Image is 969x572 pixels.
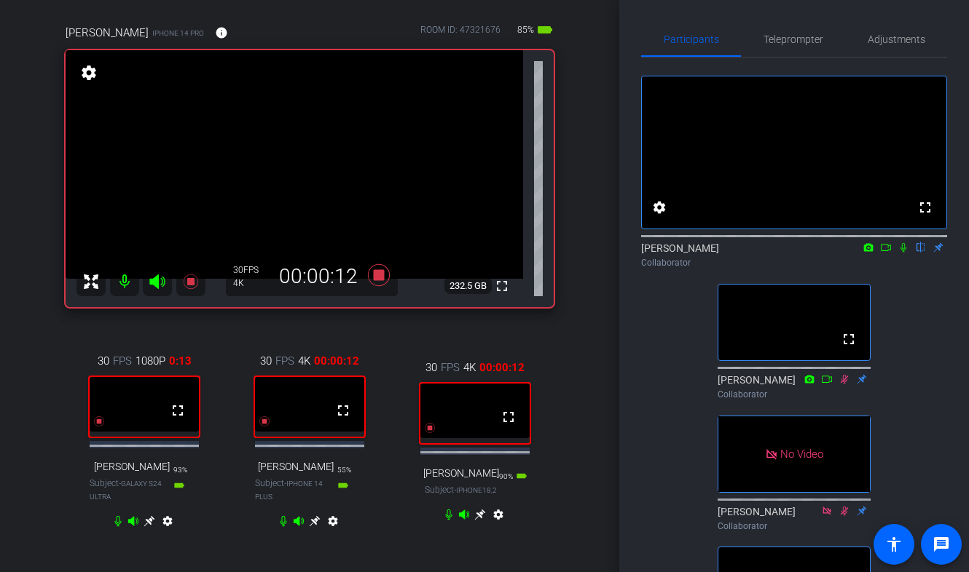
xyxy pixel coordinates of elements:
[718,520,871,533] div: Collaborator
[493,277,511,295] mat-icon: fullscreen
[260,353,272,369] span: 30
[780,447,823,460] span: No Video
[423,467,499,480] span: [PERSON_NAME]
[917,199,934,216] mat-icon: fullscreen
[255,480,323,501] span: iPhone 14 Plus
[215,26,228,39] mat-icon: info
[536,21,554,39] mat-icon: battery_std
[334,402,352,419] mat-icon: fullscreen
[136,353,165,369] span: 1080P
[444,277,492,295] span: 232.5 GB
[314,353,359,369] span: 00:00:12
[912,240,930,253] mat-icon: flip
[515,18,536,41] span: 85%
[159,515,176,533] mat-icon: settings
[718,373,871,401] div: [PERSON_NAME]
[90,477,173,503] span: Subject
[764,34,823,44] span: Teleprompter
[152,28,204,39] span: iPhone 14 Pro
[441,360,460,376] span: FPS
[490,509,507,526] mat-icon: settings
[885,536,903,553] mat-icon: accessibility
[933,536,950,553] mat-icon: message
[243,265,259,275] span: FPS
[173,480,185,491] mat-icon: battery_std
[664,34,719,44] span: Participants
[233,264,270,276] div: 30
[94,461,170,473] span: [PERSON_NAME]
[255,477,337,503] span: Subject
[173,466,187,474] span: 93%
[337,466,351,474] span: 55%
[337,480,349,491] mat-icon: battery_std
[270,264,367,289] div: 00:00:12
[718,388,871,401] div: Collaborator
[500,408,517,426] mat-icon: fullscreen
[258,461,334,473] span: [PERSON_NAME]
[463,360,476,376] span: 4K
[425,360,437,376] span: 30
[454,485,456,495] span: -
[169,402,187,419] mat-icon: fullscreen
[456,486,497,494] span: iPhone18,2
[90,480,162,501] span: Galaxy S24 Ultra
[79,64,99,82] mat-icon: settings
[479,360,525,376] span: 00:00:12
[66,25,149,41] span: [PERSON_NAME]
[641,241,947,269] div: [PERSON_NAME]
[169,353,192,369] span: 0:13
[651,199,668,216] mat-icon: settings
[298,353,310,369] span: 4K
[840,330,858,348] mat-icon: fullscreen
[119,478,121,488] span: -
[113,353,132,369] span: FPS
[275,353,294,369] span: FPS
[284,478,286,488] span: -
[641,256,947,269] div: Collaborator
[324,515,342,533] mat-icon: settings
[233,277,270,289] div: 4K
[425,483,497,496] span: Subject
[98,353,109,369] span: 30
[499,472,513,480] span: 90%
[718,504,871,533] div: [PERSON_NAME]
[868,34,925,44] span: Adjustments
[516,470,527,482] mat-icon: battery_std
[420,23,501,44] div: ROOM ID: 47321676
